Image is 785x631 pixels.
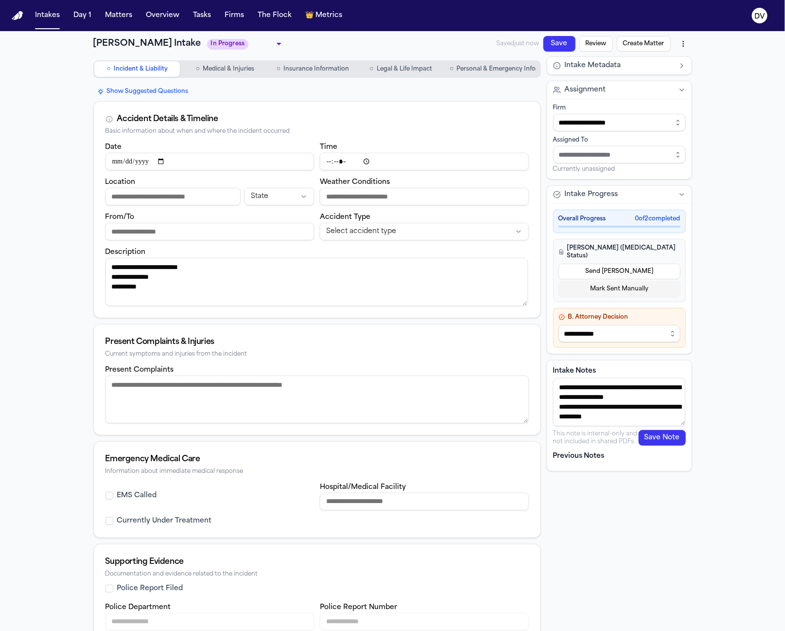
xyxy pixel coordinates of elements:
[105,376,529,423] textarea: Present complaints
[106,64,110,74] span: ○
[105,336,529,348] div: Present Complaints & Injuries
[105,351,529,358] div: Current symptoms and injuries from the incident
[105,366,174,374] label: Present Complaints
[547,81,692,99] button: Assignment
[244,188,314,205] button: Incident state
[320,144,337,151] label: Time
[320,179,390,186] label: Weather Conditions
[105,453,529,465] div: Emergency Medical Care
[270,61,356,77] button: Go to Insurance Information
[553,451,686,461] p: Previous Notes
[114,65,168,73] span: Incident & Liability
[558,244,680,260] h4: [PERSON_NAME] ([MEDICAL_DATA] Status)
[558,281,680,297] button: Mark Sent Manually
[320,493,529,510] input: Hospital or medical facility
[31,7,64,24] button: Intakes
[565,61,621,71] span: Intake Metadata
[320,484,406,491] label: Hospital/Medical Facility
[12,11,23,20] img: Finch Logo
[565,85,606,95] span: Assignment
[189,7,215,24] button: Tasks
[639,430,686,446] button: Save Note
[446,61,540,77] button: Go to Personal & Emergency Info
[553,165,615,173] span: Currently unassigned
[543,36,576,52] button: Save
[377,65,432,73] span: Legal & Life Impact
[105,128,529,135] div: Basic information about when and where the incident occurred
[105,144,122,151] label: Date
[105,556,529,568] div: Supporting Evidence
[94,61,180,77] button: Go to Incident & Liability
[254,7,296,24] button: The Flock
[277,64,280,74] span: ○
[93,37,201,51] h1: [PERSON_NAME] Intake
[558,264,680,279] button: Send [PERSON_NAME]
[558,313,680,321] h4: B. Attorney Decision
[105,249,146,256] label: Description
[301,7,346,24] button: crownMetrics
[553,114,686,131] input: Select firm
[105,179,136,186] label: Location
[70,7,95,24] button: Day 1
[565,190,618,199] span: Intake Progress
[675,35,692,53] button: More actions
[101,7,136,24] button: Matters
[547,186,692,203] button: Intake Progress
[579,36,613,52] button: Review
[93,86,192,97] button: Show Suggested Questions
[450,64,454,74] span: ○
[117,584,183,594] label: Police Report Filed
[105,468,529,475] div: Information about immediate medical response
[635,215,680,223] span: 0 of 2 completed
[369,64,373,74] span: ○
[105,188,241,205] input: Incident location
[105,223,314,240] input: From/To destination
[105,258,528,306] textarea: Incident description
[320,604,397,611] label: Police Report Number
[283,65,349,73] span: Insurance Information
[203,65,254,73] span: Medical & Injuries
[105,153,314,170] input: Incident date
[196,64,200,74] span: ○
[117,491,157,501] label: EMS Called
[142,7,183,24] button: Overview
[320,188,529,205] input: Weather conditions
[553,136,686,144] div: Assigned To
[553,378,685,426] textarea: Intake notes
[617,36,671,52] button: Create Matter
[553,366,686,376] label: Intake Notes
[497,41,540,47] span: Saved just now
[105,571,529,578] div: Documentation and evidence related to the incident
[117,516,212,526] label: Currently Under Treatment
[12,11,23,20] a: Home
[105,613,314,631] input: Police department
[320,613,529,631] input: Police report number
[221,7,248,24] button: Firms
[553,104,686,112] div: Firm
[105,214,135,221] label: From/To
[105,604,171,611] label: Police Department
[207,37,285,51] div: Update intake status
[558,215,606,223] span: Overall Progress
[358,61,444,77] button: Go to Legal & Life Impact
[547,57,692,74] button: Intake Metadata
[320,153,529,170] input: Incident time
[553,146,686,163] input: Assign to staff member
[207,39,249,50] span: In Progress
[320,214,370,221] label: Accident Type
[182,61,268,77] button: Go to Medical & Injuries
[553,430,639,446] p: This note is internal-only and not included in shared PDFs.
[456,65,536,73] span: Personal & Emergency Info
[117,113,218,125] div: Accident Details & Timeline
